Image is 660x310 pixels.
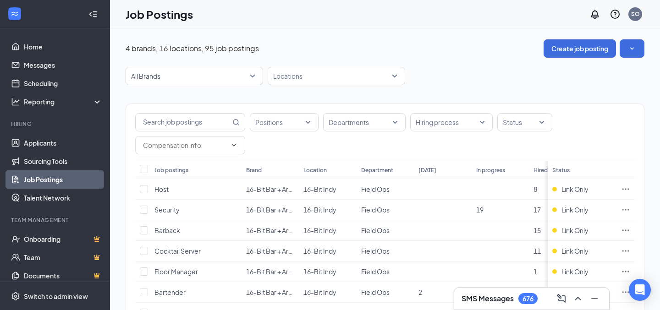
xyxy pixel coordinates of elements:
svg: ChevronUp [572,293,583,304]
td: 16-Bit Bar + Arcade [242,179,299,200]
svg: ChevronDown [230,141,237,149]
span: Cocktail Server [154,247,201,255]
a: Talent Network [24,189,102,207]
td: 16-Bit Indy [299,179,356,200]
span: 16-Bit Bar + Arcade [246,247,304,255]
div: Open Intercom Messenger [629,279,651,301]
span: Host [154,185,169,193]
input: Search job postings [136,114,231,131]
td: Field Ops [357,261,414,282]
svg: Ellipses [621,288,630,297]
th: [DATE] [414,161,471,179]
svg: Ellipses [621,185,630,194]
span: 15 [533,226,541,234]
td: 16-Bit Bar + Arcade [242,200,299,220]
td: Field Ops [357,241,414,261]
span: 11 [533,247,541,255]
svg: MagnifyingGlass [232,119,240,126]
span: Floor Manager [154,267,198,276]
a: Sourcing Tools [24,152,102,170]
th: In progress [472,161,529,179]
div: Location [303,166,327,174]
span: 16-Bit Indy [303,288,336,296]
div: SO [631,10,640,18]
div: Job postings [154,166,188,174]
svg: Ellipses [621,205,630,214]
button: ChevronUp [571,291,585,306]
span: Field Ops [361,288,390,296]
span: 2 [418,288,422,296]
svg: QuestionInfo [610,9,621,20]
button: ComposeMessage [554,291,569,306]
td: 16-Bit Indy [299,200,356,220]
div: Team Management [11,216,100,224]
span: 16-Bit Indy [303,185,336,193]
a: Job Postings [24,170,102,189]
p: 4 brands, 16 locations, 95 job postings [126,44,259,54]
a: TeamCrown [24,248,102,266]
td: 16-Bit Bar + Arcade [242,261,299,282]
span: 16-Bit Bar + Arcade [246,226,304,234]
span: 16-Bit Indy [303,247,336,255]
span: 16-Bit Indy [303,267,336,276]
span: Field Ops [361,267,390,276]
td: 16-Bit Bar + Arcade [242,282,299,303]
svg: WorkstreamLogo [10,9,19,18]
h3: SMS Messages [462,294,514,304]
span: Field Ops [361,185,390,193]
span: Barback [154,226,180,234]
svg: SmallChevronDown [627,44,637,53]
a: Messages [24,56,102,74]
h1: Job Postings [126,6,193,22]
span: 1 [533,267,537,276]
span: Link Only [561,267,588,276]
svg: Settings [11,292,20,301]
button: Create job posting [544,39,616,58]
span: 16-Bit Indy [303,206,336,214]
td: 16-Bit Indy [299,241,356,261]
button: SmallChevronDown [620,39,644,58]
span: 16-Bit Bar + Arcade [246,185,304,193]
a: Applicants [24,134,102,152]
td: 16-Bit Indy [299,220,356,241]
span: 19 [476,206,484,214]
div: Department [361,166,393,174]
td: Field Ops [357,200,414,220]
td: 16-Bit Indy [299,282,356,303]
span: 16-Bit Bar + Arcade [246,206,304,214]
span: Field Ops [361,226,390,234]
th: Status [548,161,616,179]
span: Security [154,206,180,214]
td: 16-Bit Bar + Arcade [242,220,299,241]
div: Switch to admin view [24,292,88,301]
span: 16-Bit Bar + Arcade [246,288,304,296]
a: DocumentsCrown [24,266,102,285]
span: Link Only [561,205,588,214]
svg: Ellipses [621,226,630,235]
td: 16-Bit Bar + Arcade [242,241,299,261]
span: Field Ops [361,247,390,255]
svg: ComposeMessage [556,293,567,304]
svg: Notifications [589,9,600,20]
td: Field Ops [357,282,414,303]
span: 8 [533,185,537,193]
button: Minimize [587,291,602,306]
p: All Brands [131,71,160,81]
th: Hired [529,161,586,179]
span: Link Only [561,226,588,235]
div: Hiring [11,120,100,128]
a: OnboardingCrown [24,230,102,248]
span: 17 [533,206,541,214]
svg: Ellipses [621,267,630,276]
svg: Collapse [88,10,98,19]
div: Reporting [24,97,103,106]
span: Bartender [154,288,186,296]
svg: Ellipses [621,246,630,256]
span: Link Only [561,185,588,194]
span: Link Only [561,246,588,256]
div: Brand [246,166,262,174]
td: Field Ops [357,220,414,241]
span: 16-Bit Indy [303,226,336,234]
div: 676 [522,295,533,303]
a: Home [24,38,102,56]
